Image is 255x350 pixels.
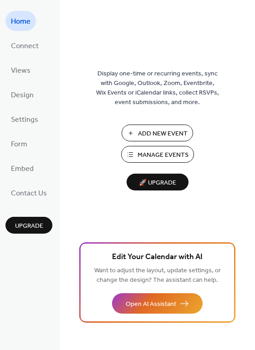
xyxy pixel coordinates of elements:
span: Edit Your Calendar with AI [112,251,203,264]
a: Settings [5,109,44,129]
a: Embed [5,158,39,178]
span: Manage Events [138,150,189,160]
a: Connect [5,35,44,55]
span: Upgrade [15,221,43,231]
span: Add New Event [138,129,188,139]
span: 🚀 Upgrade [132,177,183,189]
span: Want to adjust the layout, update settings, or change the design? The assistant can help. [94,265,221,286]
span: Embed [11,162,34,176]
span: Design [11,88,34,103]
span: Open AI Assistant [126,300,176,309]
span: Contact Us [11,186,47,201]
a: Design [5,85,39,105]
span: Connect [11,39,39,54]
span: Home [11,15,31,29]
span: Display one-time or recurring events, sync with Google, Outlook, Zoom, Eventbrite, Wix Events or ... [96,69,219,107]
span: Form [11,137,27,152]
button: Upgrade [5,217,52,234]
a: Form [5,134,33,154]
button: Manage Events [121,146,194,163]
button: Open AI Assistant [112,293,203,314]
button: 🚀 Upgrade [127,174,189,190]
span: Views [11,64,31,78]
span: Settings [11,113,38,127]
a: Views [5,60,36,80]
button: Add New Event [122,125,193,141]
a: Contact Us [5,183,52,203]
a: Home [5,11,36,31]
